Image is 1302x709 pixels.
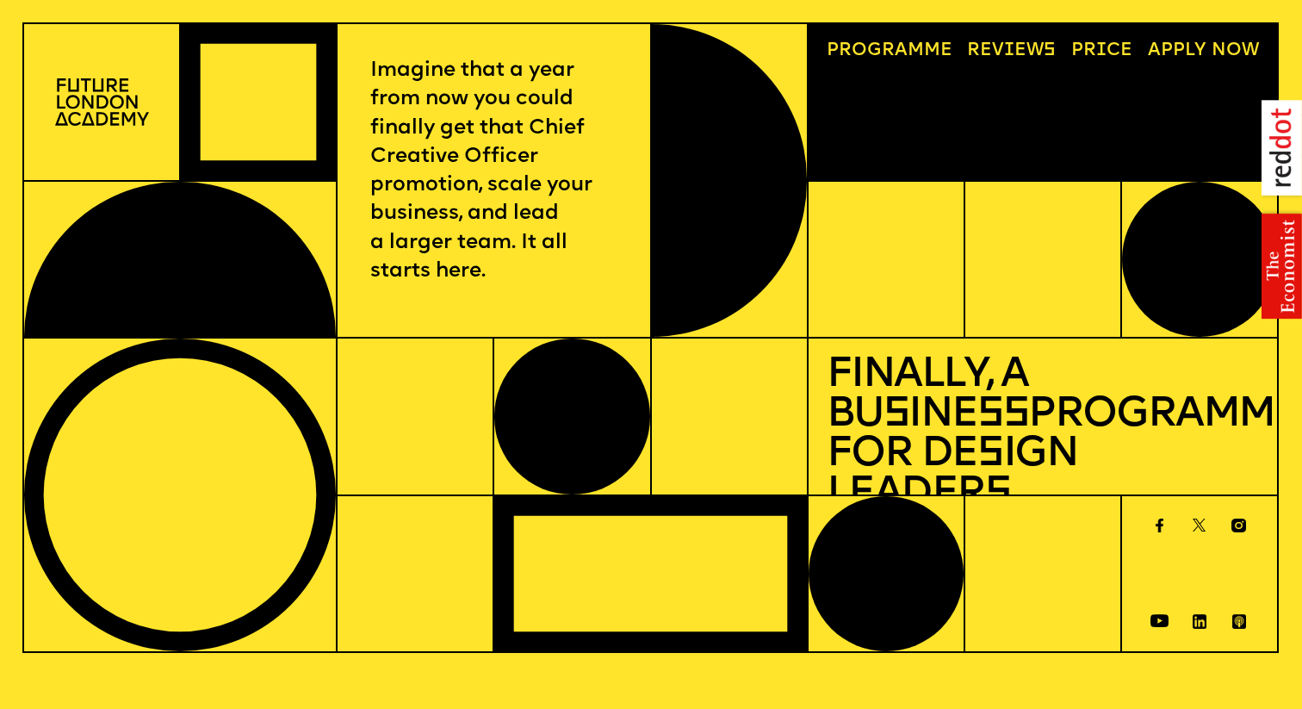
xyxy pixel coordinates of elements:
[883,395,909,436] span: s
[817,34,961,70] a: Programme
[895,41,908,59] span: a
[1138,34,1268,70] a: Apply now
[977,395,1028,436] span: ss
[977,434,1003,476] span: s
[1063,34,1142,70] a: Price
[370,57,617,286] p: Imagine that a year from now you could finally get that Chief Creative Officer promotion, scale y...
[1148,41,1161,59] span: A
[958,34,1065,70] a: Reviews
[827,357,1259,515] h1: Finally, a Bu ine Programme for De ign Leader
[985,474,1011,515] span: s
